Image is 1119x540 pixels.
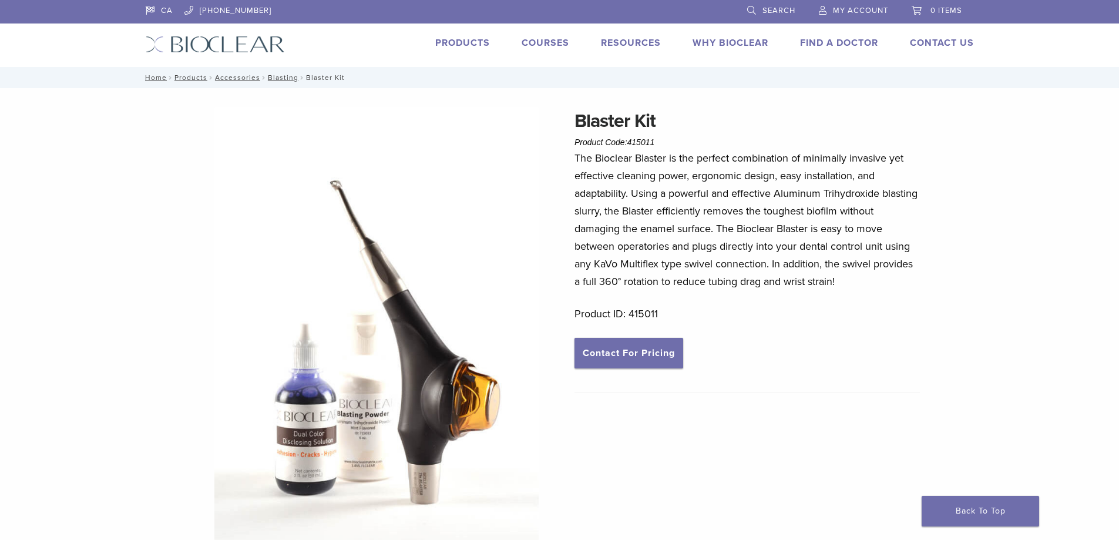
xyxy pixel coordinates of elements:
span: Search [762,6,795,15]
a: Why Bioclear [693,37,768,49]
span: / [207,75,215,81]
span: / [298,75,306,81]
span: My Account [833,6,888,15]
a: Home [142,73,167,82]
img: Bioclear [146,36,285,53]
a: Accessories [215,73,260,82]
nav: Blaster Kit [137,67,983,88]
a: Blasting [268,73,298,82]
h1: Blaster Kit [574,107,920,135]
a: Products [174,73,207,82]
a: Products [435,37,490,49]
p: Product ID: 415011 [574,305,920,323]
a: Contact Us [910,37,974,49]
span: Product Code: [574,137,654,147]
span: 0 items [930,6,962,15]
a: Find A Doctor [800,37,878,49]
p: The Bioclear Blaster is the perfect combination of minimally invasive yet effective cleaning powe... [574,149,920,290]
a: Back To Top [922,496,1039,526]
span: / [167,75,174,81]
span: / [260,75,268,81]
a: Courses [522,37,569,49]
a: Resources [601,37,661,49]
a: Contact For Pricing [574,338,683,368]
span: 415011 [627,137,655,147]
